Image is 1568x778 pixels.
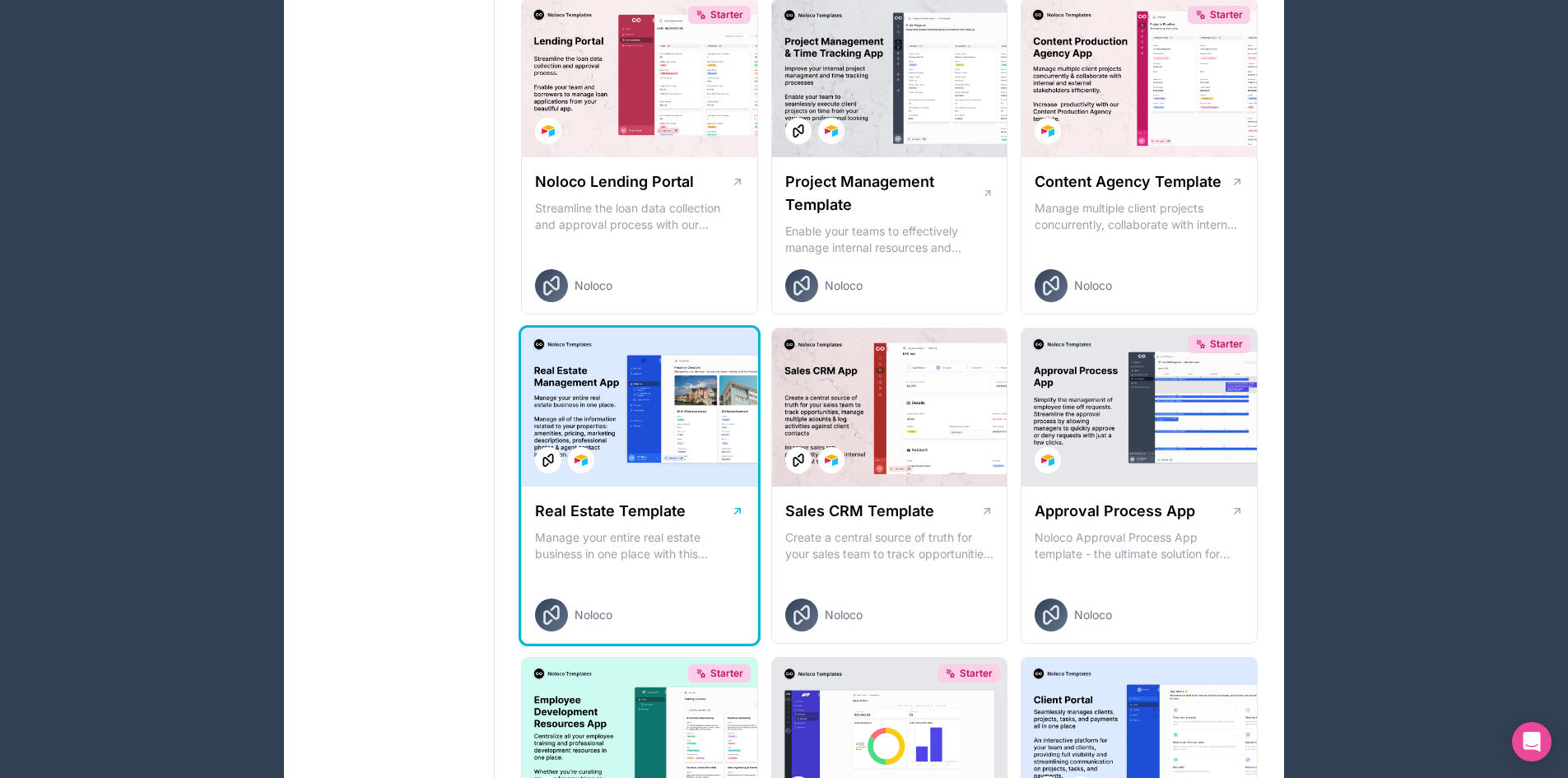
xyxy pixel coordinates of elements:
[710,667,743,680] span: Starter
[1035,529,1244,562] p: Noloco Approval Process App template - the ultimate solution for managing your employee's time of...
[535,170,694,193] h1: Noloco Lending Portal
[825,454,838,467] img: Airtable Logo
[1041,454,1054,467] img: Airtable Logo
[1074,277,1112,294] span: Noloco
[960,667,993,680] span: Starter
[825,124,838,137] img: Airtable Logo
[825,277,863,294] span: Noloco
[785,500,934,523] h1: Sales CRM Template
[575,277,612,294] span: Noloco
[785,223,994,256] p: Enable your teams to effectively manage internal resources and execute client projects on time.
[785,170,982,217] h1: Project Management Template
[710,8,743,21] span: Starter
[575,607,612,623] span: Noloco
[535,529,744,562] p: Manage your entire real estate business in one place with this comprehensive real estate transact...
[535,500,686,523] h1: Real Estate Template
[825,607,863,623] span: Noloco
[1512,722,1552,762] div: Open Intercom Messenger
[1210,338,1243,351] span: Starter
[1074,607,1112,623] span: Noloco
[542,124,555,137] img: Airtable Logo
[1035,170,1221,193] h1: Content Agency Template
[1035,500,1195,523] h1: Approval Process App
[1041,124,1054,137] img: Airtable Logo
[785,529,994,562] p: Create a central source of truth for your sales team to track opportunities, manage multiple acco...
[1210,8,1243,21] span: Starter
[1035,200,1244,233] p: Manage multiple client projects concurrently, collaborate with internal and external stakeholders...
[575,454,588,467] img: Airtable Logo
[535,200,744,233] p: Streamline the loan data collection and approval process with our Lending Portal template.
